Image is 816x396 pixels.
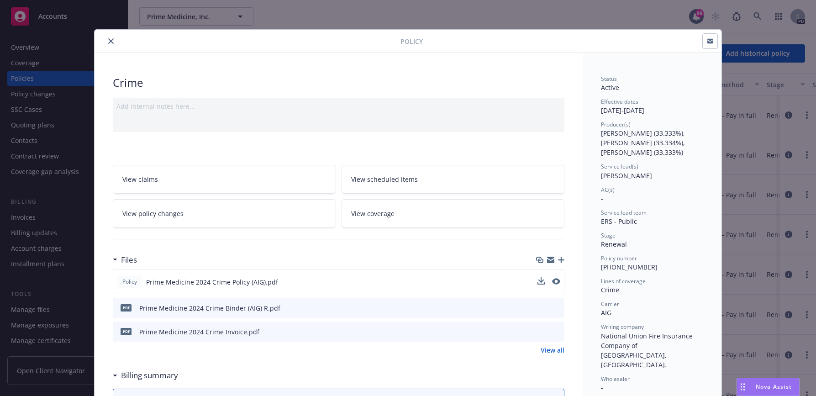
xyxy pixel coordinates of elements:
h3: Billing summary [121,370,178,381]
span: - [601,383,603,392]
div: Prime Medicine 2024 Crime Invoice.pdf [139,327,259,337]
div: Prime Medicine 2024 Crime Binder (AIG) R.pdf [139,303,280,313]
button: preview file [552,278,560,285]
span: Policy number [601,254,637,262]
span: Stage [601,232,616,239]
span: Prime Medicine 2024 Crime Policy (AIG).pdf [146,277,278,287]
a: View all [541,345,564,355]
span: AIG [601,308,611,317]
span: Renewal [601,240,627,248]
span: AC(s) [601,186,615,194]
span: View policy changes [122,209,184,218]
button: preview file [553,303,561,313]
span: Wholesaler [601,375,630,383]
button: close [105,36,116,47]
a: View claims [113,165,336,194]
span: Service lead team [601,209,647,216]
span: Lines of coverage [601,277,646,285]
button: download file [537,277,545,287]
span: View scheduled items [351,174,418,184]
span: Active [601,83,619,92]
button: download file [537,277,545,285]
div: Add internal notes here... [116,101,561,111]
span: pdf [121,328,132,335]
button: preview file [553,327,561,337]
span: Crime [601,285,619,294]
span: Producer(s) [601,121,631,128]
span: Service lead(s) [601,163,638,170]
span: Policy [400,37,423,46]
span: - [601,194,603,203]
span: [PERSON_NAME] (33.333%), [PERSON_NAME] (33.334%), [PERSON_NAME] (33.333%) [601,129,687,157]
button: preview file [552,277,560,287]
div: Billing summary [113,370,178,381]
span: Policy [121,278,139,286]
div: Drag to move [737,378,748,396]
button: Nova Assist [737,378,800,396]
span: [PERSON_NAME] [601,171,652,180]
div: [DATE] - [DATE] [601,98,703,115]
span: View claims [122,174,158,184]
h3: Files [121,254,137,266]
span: Nova Assist [756,383,792,391]
span: [PHONE_NUMBER] [601,263,658,271]
span: pdf [121,304,132,311]
span: Status [601,75,617,83]
a: View coverage [342,199,565,228]
div: Files [113,254,137,266]
a: View policy changes [113,199,336,228]
button: download file [538,303,545,313]
span: ERS - Public [601,217,637,226]
span: Carrier [601,300,619,308]
a: View scheduled items [342,165,565,194]
div: Crime [113,75,564,90]
span: Writing company [601,323,644,331]
span: View coverage [351,209,395,218]
span: Effective dates [601,98,638,106]
button: download file [538,327,545,337]
span: National Union Fire Insurance Company of [GEOGRAPHIC_DATA], [GEOGRAPHIC_DATA]. [601,332,695,369]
